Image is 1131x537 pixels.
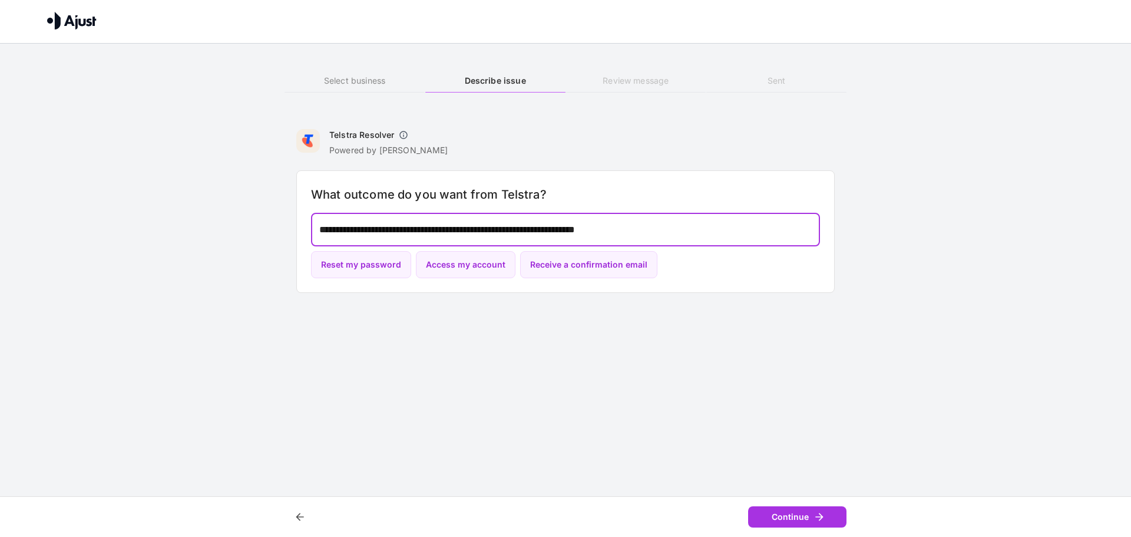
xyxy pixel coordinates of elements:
[311,185,820,204] h6: What outcome do you want from Telstra?
[47,12,97,29] img: Ajust
[520,251,657,279] button: Receive a confirmation email
[565,74,706,87] h6: Review message
[425,74,565,87] h6: Describe issue
[748,506,846,528] button: Continue
[706,74,846,87] h6: Sent
[296,129,320,153] img: Telstra
[329,129,394,141] h6: Telstra Resolver
[416,251,515,279] button: Access my account
[285,74,425,87] h6: Select business
[329,144,448,156] p: Powered by [PERSON_NAME]
[311,251,411,279] button: Reset my password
